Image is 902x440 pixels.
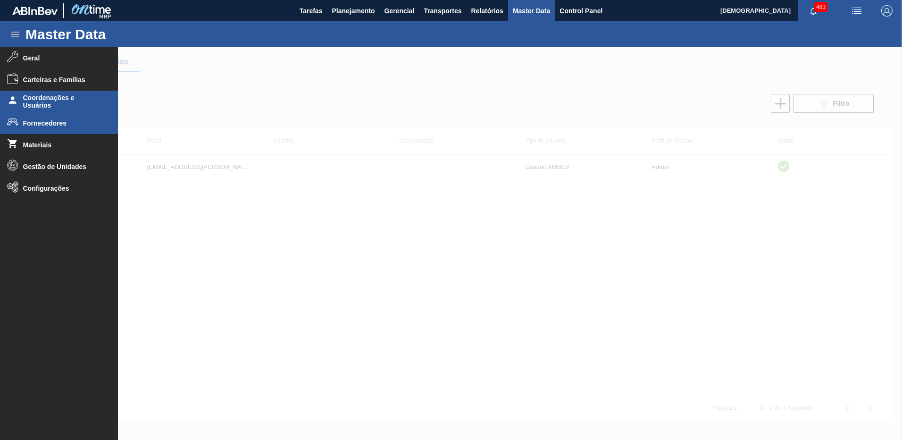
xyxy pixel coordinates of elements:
[798,4,828,17] button: Notificações
[23,54,101,62] span: Geral
[881,5,893,17] img: Logout
[23,141,101,149] span: Materiais
[471,5,503,17] span: Relatórios
[560,5,602,17] span: Control Panel
[23,94,101,109] span: Coordenações e Usuários
[424,5,461,17] span: Transportes
[384,5,414,17] span: Gerencial
[332,5,375,17] span: Planejamento
[513,5,550,17] span: Master Data
[23,76,101,84] span: Carteiras e Famílias
[23,163,101,170] span: Gestão de Unidades
[23,185,101,192] span: Configurações
[851,5,862,17] img: userActions
[814,2,827,12] span: 483
[12,7,58,15] img: TNhmsLtSVTkK8tSr43FrP2fwEKptu5GPRR3wAAAABJRU5ErkJggg==
[25,29,193,40] h1: Master Data
[300,5,323,17] span: Tarefas
[23,119,101,127] span: Fornecedores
